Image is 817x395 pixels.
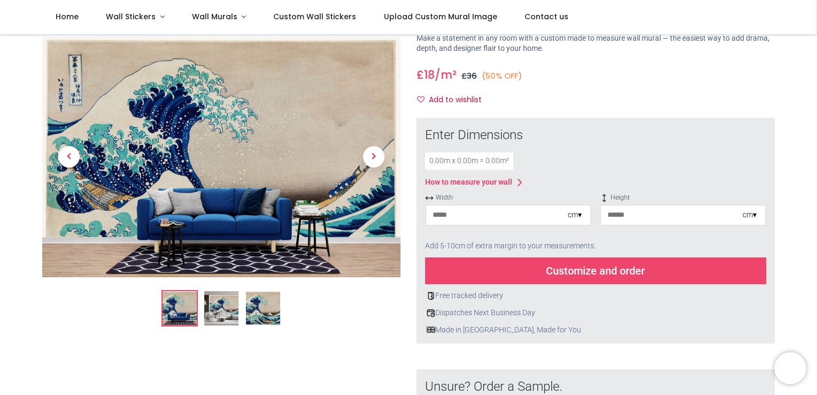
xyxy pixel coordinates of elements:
[204,291,238,325] img: WS-68500-02
[417,33,775,54] p: Make a statement in any room with a custom made to measure wall mural — the easiest way to add dr...
[425,257,766,284] div: Customize and order
[525,11,568,22] span: Contact us
[417,67,435,82] span: £
[363,147,384,168] span: Next
[427,325,435,334] img: uk
[56,11,79,22] span: Home
[106,11,156,22] span: Wall Stickers
[568,210,582,221] div: cm ▾
[774,352,806,384] iframe: Brevo live chat
[42,73,96,241] a: Previous
[435,67,457,82] span: /m²
[417,91,491,109] button: Add to wishlistAdd to wishlist
[425,291,766,301] div: Free tracked delivery
[425,126,766,145] div: Enter Dimensions
[482,71,522,82] small: (50% OFF)
[384,11,497,22] span: Upload Custom Mural Image
[425,234,766,258] div: Add 5-10cm of extra margin to your measurements.
[192,11,237,22] span: Wall Murals
[425,153,513,170] div: 0.00 m x 0.00 m = 0.00 m²
[425,308,766,318] div: Dispatches Next Business Day
[425,325,766,336] div: Made in [GEOGRAPHIC_DATA], Made for You
[600,193,766,202] span: Height
[163,291,197,325] img: The Great Wave off Kanagawa Wall Mural Artist Katsushika Hokusai
[425,193,591,202] span: Width
[42,37,400,277] img: The Great Wave off Kanagawa Wall Mural Artist Katsushika Hokusai
[467,71,477,81] span: 36
[417,96,425,103] i: Add to wishlist
[425,177,512,188] div: How to measure your wall
[461,71,477,81] span: £
[743,210,757,221] div: cm ▾
[58,147,80,168] span: Previous
[424,67,435,82] span: 18
[273,11,356,22] span: Custom Wall Stickers
[347,73,400,241] a: Next
[246,291,280,325] img: WS-68500-03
